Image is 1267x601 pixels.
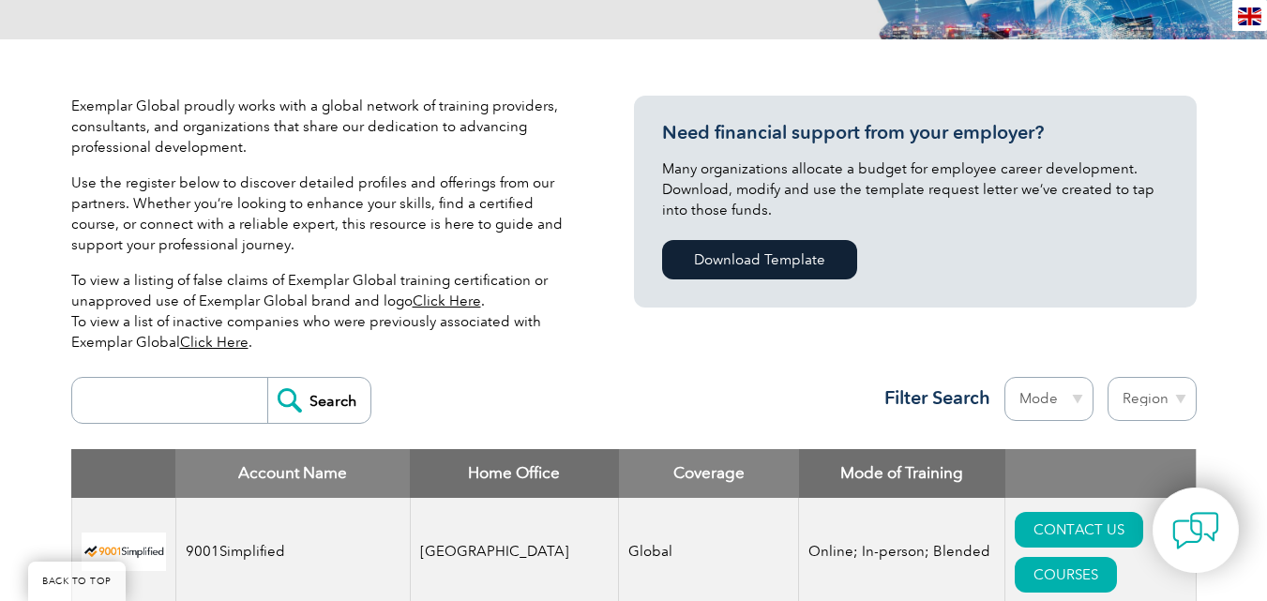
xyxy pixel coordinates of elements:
[873,386,990,410] h3: Filter Search
[1238,8,1261,25] img: en
[267,378,370,423] input: Search
[1015,557,1117,593] a: COURSES
[82,533,166,571] img: 37c9c059-616f-eb11-a812-002248153038-logo.png
[71,96,578,158] p: Exemplar Global proudly works with a global network of training providers, consultants, and organ...
[1015,512,1143,548] a: CONTACT US
[71,270,578,353] p: To view a listing of false claims of Exemplar Global training certification or unapproved use of ...
[799,449,1005,498] th: Mode of Training: activate to sort column ascending
[1005,449,1196,498] th: : activate to sort column ascending
[410,449,619,498] th: Home Office: activate to sort column ascending
[413,293,481,309] a: Click Here
[180,334,249,351] a: Click Here
[1172,507,1219,554] img: contact-chat.png
[619,449,799,498] th: Coverage: activate to sort column ascending
[175,449,410,498] th: Account Name: activate to sort column descending
[662,121,1169,144] h3: Need financial support from your employer?
[662,240,857,279] a: Download Template
[71,173,578,255] p: Use the register below to discover detailed profiles and offerings from our partners. Whether you...
[662,158,1169,220] p: Many organizations allocate a budget for employee career development. Download, modify and use th...
[28,562,126,601] a: BACK TO TOP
